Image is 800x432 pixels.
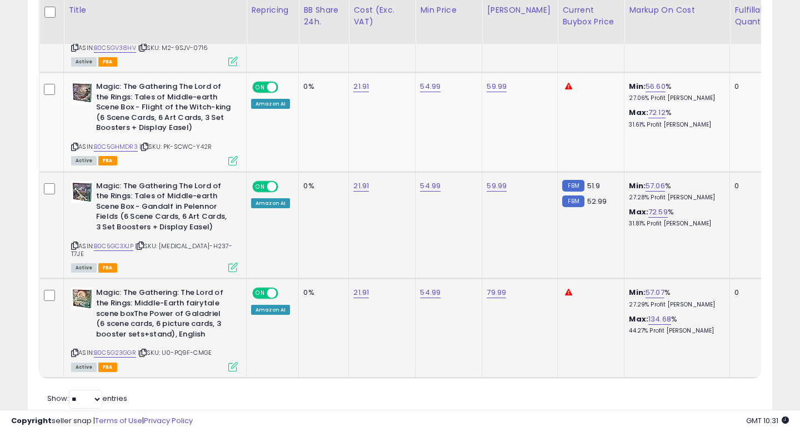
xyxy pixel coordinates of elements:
[303,4,344,28] div: BB Share 24h.
[277,83,294,92] span: OFF
[277,182,294,191] span: OFF
[420,287,441,298] a: 54.99
[138,43,208,52] span: | SKU: M2-9SJV-0716
[646,287,664,298] a: 57.07
[71,57,97,67] span: All listings currently available for purchase on Amazon
[71,82,238,164] div: ASIN:
[353,4,411,28] div: Cost (Exc. VAT)
[487,81,507,92] a: 59.99
[96,82,231,136] b: Magic: The Gathering The Lord of the Rings: Tales of Middle-earth Scene Box - Flight of the Witch...
[629,220,721,228] p: 31.81% Profit [PERSON_NAME]
[646,180,665,192] a: 57.06
[98,363,117,372] span: FBA
[277,289,294,298] span: OFF
[629,94,721,102] p: 27.06% Profit [PERSON_NAME]
[629,194,721,202] p: 27.28% Profit [PERSON_NAME]
[562,4,619,28] div: Current Buybox Price
[138,348,212,357] span: | SKU: U0-PQ9F-CMGE
[587,196,607,207] span: 52.99
[94,348,136,358] a: B0C5G23GGR
[629,181,721,202] div: %
[11,415,52,426] strong: Copyright
[629,108,721,128] div: %
[629,327,721,335] p: 44.27% Profit [PERSON_NAME]
[71,181,238,272] div: ASIN:
[98,156,117,165] span: FBA
[98,57,117,67] span: FBA
[71,288,93,310] img: 51OeVW30SDL._SL40_.jpg
[47,393,127,404] span: Show: entries
[94,142,138,152] a: B0C5GHMDR3
[251,4,294,16] div: Repricing
[420,180,441,192] a: 54.99
[629,121,721,129] p: 31.61% Profit [PERSON_NAME]
[734,4,773,28] div: Fulfillable Quantity
[629,301,721,309] p: 27.29% Profit [PERSON_NAME]
[71,242,233,258] span: | SKU: [MEDICAL_DATA]-H237-T7JE
[94,242,133,251] a: B0C5GC3XJP
[303,181,340,191] div: 0%
[420,81,441,92] a: 54.99
[353,81,369,92] a: 21.91
[648,107,666,118] a: 72.12
[96,181,231,235] b: Magic: The Gathering The Lord of the Rings: Tales of Middle-earth Scene Box - Gandalf in Pelennor...
[253,83,267,92] span: ON
[420,4,477,16] div: Min Price
[253,182,267,191] span: ON
[629,314,648,324] b: Max:
[646,81,666,92] a: 56.60
[144,415,193,426] a: Privacy Policy
[734,288,769,298] div: 0
[629,81,646,92] b: Min:
[648,207,668,218] a: 72.59
[68,4,242,16] div: Title
[251,305,290,315] div: Amazon AI
[487,4,553,16] div: [PERSON_NAME]
[71,288,238,370] div: ASIN:
[629,207,721,228] div: %
[648,314,671,325] a: 134.68
[629,82,721,102] div: %
[629,207,648,217] b: Max:
[629,180,646,191] b: Min:
[303,288,340,298] div: 0%
[95,415,142,426] a: Terms of Use
[487,287,506,298] a: 79.99
[251,198,290,208] div: Amazon AI
[487,180,507,192] a: 59.99
[11,416,193,426] div: seller snap | |
[562,180,584,192] small: FBM
[353,287,369,298] a: 21.91
[562,195,584,207] small: FBM
[251,99,290,109] div: Amazon AI
[71,181,93,203] img: 51u0bnxH+2L._SL40_.jpg
[629,4,725,16] div: Markup on Cost
[98,263,117,273] span: FBA
[629,107,648,118] b: Max:
[71,363,97,372] span: All listings currently available for purchase on Amazon
[629,287,646,298] b: Min:
[746,415,789,426] span: 2025-09-16 10:31 GMT
[253,289,267,298] span: ON
[71,263,97,273] span: All listings currently available for purchase on Amazon
[629,314,721,335] div: %
[139,142,212,151] span: | SKU: PK-SCWC-Y42R
[629,288,721,308] div: %
[94,43,136,53] a: B0C5GV38HV
[734,181,769,191] div: 0
[734,82,769,92] div: 0
[353,180,369,192] a: 21.91
[303,82,340,92] div: 0%
[96,288,231,342] b: Magic: The Gathering: The Lord of the Rings: Middle-Earth fairytale scene boxThe Power of Galadri...
[71,82,93,104] img: 514r64XbZWL._SL40_.jpg
[71,156,97,165] span: All listings currently available for purchase on Amazon
[587,180,601,191] span: 51.9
